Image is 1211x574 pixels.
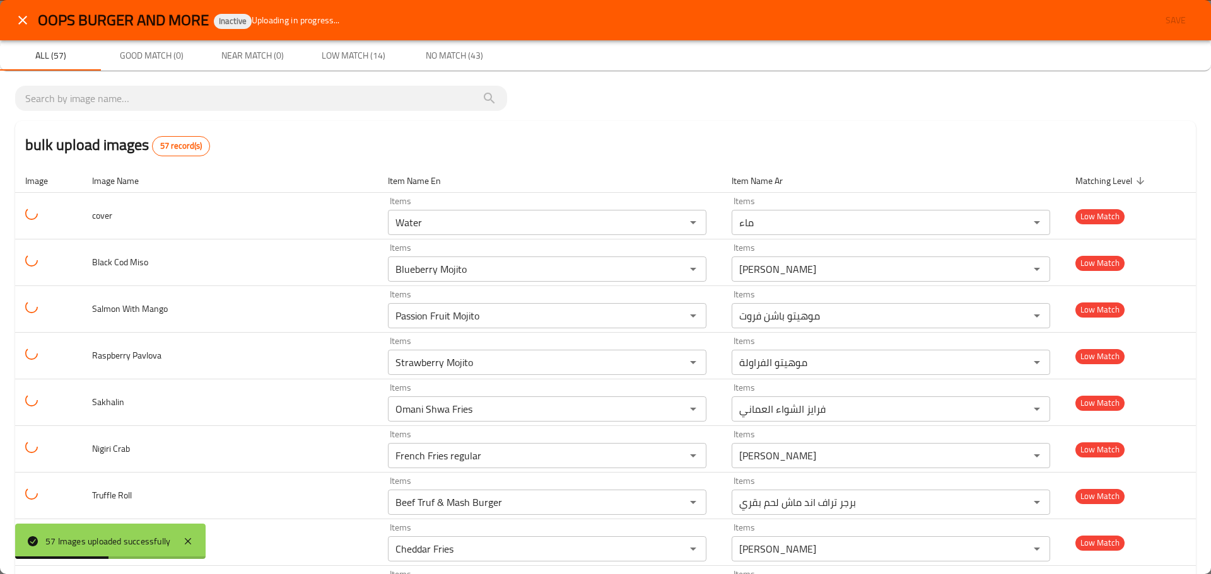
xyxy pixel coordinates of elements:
span: Truffle Roll [92,487,132,503]
span: Low Match [1075,489,1125,503]
span: Low Match [1075,302,1125,317]
th: Item Name Ar [722,169,1065,193]
input: search [25,88,497,108]
button: Open [684,307,702,324]
th: Item Name En [378,169,722,193]
span: Uploading in progress... [252,14,340,26]
span: Near Match (0) [209,48,295,64]
button: Open [684,493,702,511]
span: Sakhalin [92,394,124,410]
button: Open [1028,400,1046,418]
button: Open [1028,214,1046,231]
span: Low Match [1075,256,1125,270]
span: Salmon With Mango [92,301,168,317]
span: cover [92,207,112,224]
button: Open [1028,540,1046,558]
span: Matching Level [1075,173,1149,188]
span: Black Cod Miso [92,254,148,270]
button: Open [684,214,702,231]
span: Low Match [1075,209,1125,224]
div: Total records count [152,136,210,156]
h2: bulk upload images [25,134,210,156]
div: 57 Images uploaded successfully [45,534,170,548]
button: close [8,5,38,35]
span: All (57) [8,48,93,64]
span: Inactive [214,16,252,26]
span: Low Match [1075,349,1125,364]
th: Image [15,169,82,193]
span: Low Match [1075,442,1125,457]
span: Good Match (0) [108,48,194,64]
button: Open [1028,260,1046,278]
button: Open [1028,493,1046,511]
span: Low Match (14) [310,48,396,64]
button: Open [1028,353,1046,371]
span: Low Match [1075,396,1125,410]
button: Open [684,447,702,464]
span: Low Match [1075,536,1125,550]
button: Open [1028,307,1046,324]
span: OOPS BURGER AND MORE [38,6,209,34]
button: Open [1028,447,1046,464]
button: Open [684,400,702,418]
span: Raspberry Pavlova [92,347,161,364]
button: Open [684,540,702,558]
span: No Match (43) [411,48,497,64]
span: Nigiri Crab [92,440,130,457]
span: Image Name [92,173,155,188]
button: Open [684,353,702,371]
button: Open [684,260,702,278]
span: 57 record(s) [153,140,209,152]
